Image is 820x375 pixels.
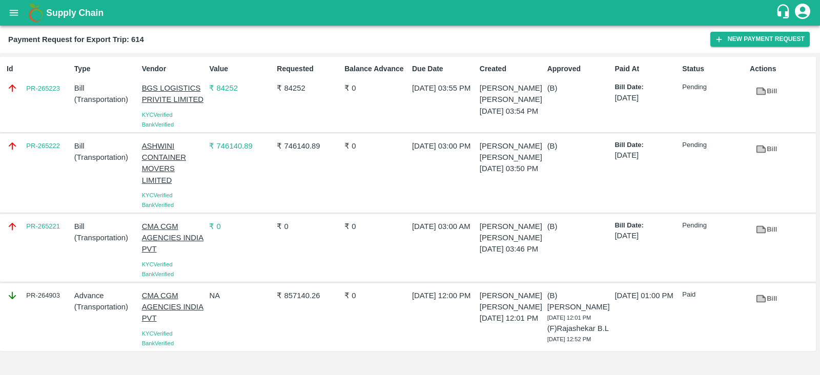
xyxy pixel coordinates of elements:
[547,221,611,232] p: (B)
[547,82,611,94] p: (B)
[209,221,273,232] p: ₹ 0
[277,290,340,301] p: ₹ 857140.26
[74,290,138,301] p: Advance
[277,64,340,74] p: Requested
[74,152,138,163] p: ( Transportation )
[142,261,173,267] span: KYC Verified
[7,64,70,74] p: Id
[547,336,591,342] span: [DATE] 12:52 PM
[480,290,543,313] p: [PERSON_NAME] [PERSON_NAME]
[344,221,408,232] p: ₹ 0
[614,140,678,150] p: Bill Date:
[142,82,206,106] p: BGS LOGISTICS PRIVITE LIMITED
[547,290,611,313] p: (B) [PERSON_NAME]
[480,312,543,324] p: [DATE] 12:01 PM
[142,340,174,346] span: Bank Verified
[614,230,678,241] p: [DATE]
[142,330,173,337] span: KYC Verified
[480,243,543,255] p: [DATE] 03:46 PM
[142,290,206,324] p: CMA CGM AGENCIES INDIA PVT
[46,8,104,18] b: Supply Chain
[209,290,273,301] p: NA
[74,82,138,94] p: Bill
[2,1,26,25] button: open drawer
[614,64,678,74] p: Paid At
[412,140,476,152] p: [DATE] 03:00 PM
[26,84,60,94] a: PR-265223
[209,82,273,94] p: ₹ 84252
[614,290,678,301] p: [DATE] 01:00 PM
[344,64,408,74] p: Balance Advance
[344,140,408,152] p: ₹ 0
[750,82,783,100] a: Bill
[26,141,60,151] a: PR-265222
[750,290,783,308] a: Bill
[682,140,746,150] p: Pending
[142,271,174,277] span: Bank Verified
[750,140,783,158] a: Bill
[8,35,144,44] b: Payment Request for Export Trip: 614
[547,315,591,321] span: [DATE] 12:01 PM
[480,163,543,174] p: [DATE] 03:50 PM
[209,140,273,152] p: ₹ 746140.89
[614,150,678,161] p: [DATE]
[412,64,476,74] p: Due Date
[277,82,340,94] p: ₹ 84252
[480,82,543,106] p: [PERSON_NAME] [PERSON_NAME]
[142,221,206,255] p: CMA CGM AGENCIES INDIA PVT
[277,140,340,152] p: ₹ 746140.89
[682,82,746,92] p: Pending
[614,221,678,231] p: Bill Date:
[344,82,408,94] p: ₹ 0
[547,140,611,152] p: (B)
[547,323,611,334] p: (F) Rajashekar B.L
[682,64,746,74] p: Status
[26,3,46,23] img: logo
[46,6,775,20] a: Supply Chain
[793,2,812,24] div: account of current user
[74,301,138,312] p: ( Transportation )
[344,290,408,301] p: ₹ 0
[682,290,746,300] p: Paid
[614,82,678,92] p: Bill Date:
[480,140,543,163] p: [PERSON_NAME] [PERSON_NAME]
[412,290,476,301] p: [DATE] 12:00 PM
[74,94,138,105] p: ( Transportation )
[74,221,138,232] p: Bill
[142,112,173,118] span: KYC Verified
[142,121,174,128] span: Bank Verified
[142,202,174,208] span: Bank Verified
[614,92,678,103] p: [DATE]
[412,221,476,232] p: [DATE] 03:00 AM
[750,221,783,239] a: Bill
[142,64,206,74] p: Vendor
[480,106,543,117] p: [DATE] 03:54 PM
[682,221,746,231] p: Pending
[74,140,138,152] p: Bill
[142,140,206,186] p: ASHWINI CONTAINER MOVERS LIMITED
[74,64,138,74] p: Type
[209,64,273,74] p: Value
[480,64,543,74] p: Created
[547,64,611,74] p: Approved
[7,290,70,301] div: PR-264903
[412,82,476,94] p: [DATE] 03:55 PM
[142,192,173,198] span: KYC Verified
[750,64,813,74] p: Actions
[775,4,793,22] div: customer-support
[277,221,340,232] p: ₹ 0
[26,221,60,232] a: PR-265221
[710,32,810,47] button: New Payment Request
[74,232,138,243] p: ( Transportation )
[480,221,543,244] p: [PERSON_NAME] [PERSON_NAME]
